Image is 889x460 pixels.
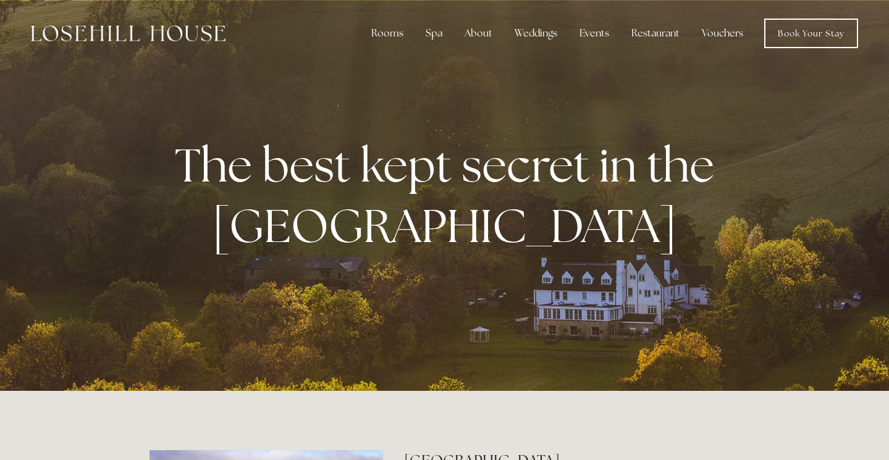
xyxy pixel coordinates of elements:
[505,21,567,46] div: Weddings
[361,21,413,46] div: Rooms
[416,21,452,46] div: Spa
[570,21,619,46] div: Events
[31,25,225,41] img: Losehill House
[175,135,724,256] strong: The best kept secret in the [GEOGRAPHIC_DATA]
[455,21,502,46] div: About
[764,19,858,48] a: Book Your Stay
[621,21,689,46] div: Restaurant
[692,21,753,46] a: Vouchers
